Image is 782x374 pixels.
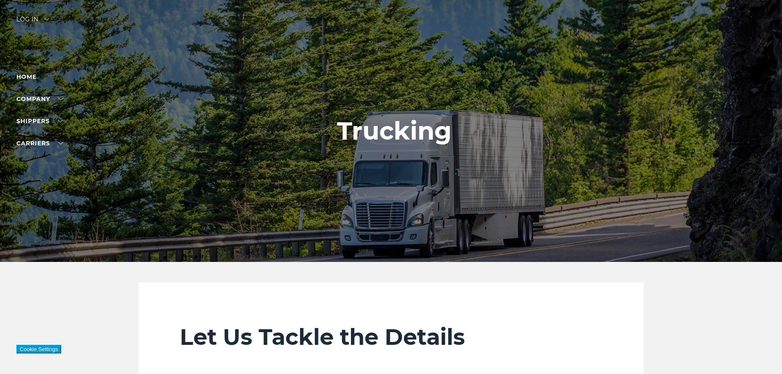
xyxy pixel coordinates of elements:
img: kbx logo [360,16,422,53]
img: arrow [44,18,49,21]
h1: Trucking [337,117,452,145]
a: SHIPPERS [16,117,63,125]
div: Log in [16,16,49,28]
a: Carriers [16,140,63,147]
h2: Let Us Tackle the Details [180,324,603,351]
a: Home [16,73,37,80]
button: Cookie Settings [16,345,61,353]
a: Company [16,95,63,103]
